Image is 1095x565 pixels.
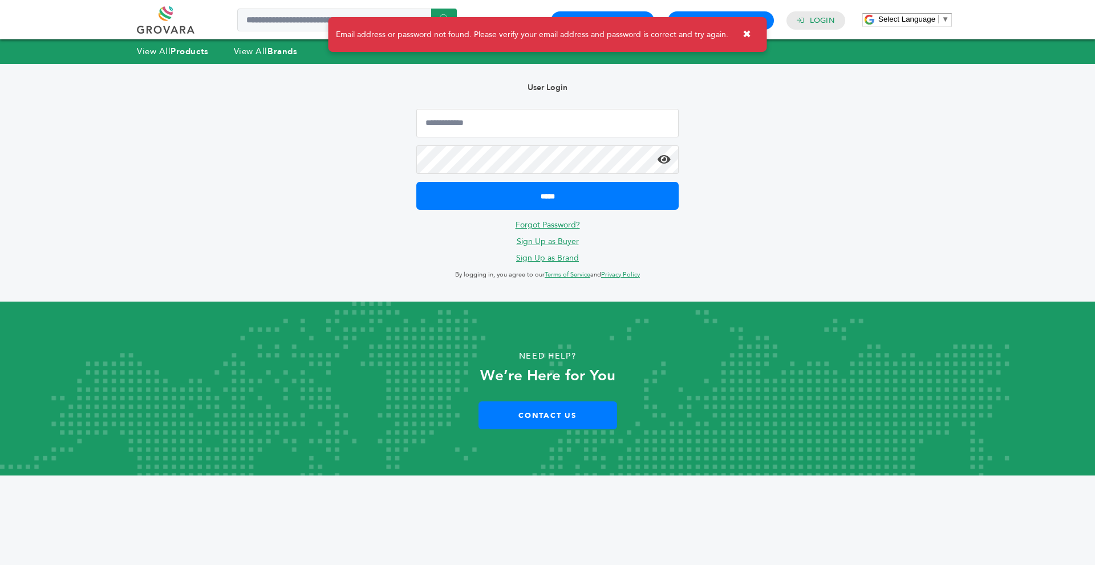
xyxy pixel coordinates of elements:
[561,15,644,26] a: Buyer Registration
[171,46,208,57] strong: Products
[878,15,935,23] span: Select Language
[516,220,580,230] a: Forgot Password?
[234,46,298,57] a: View AllBrands
[545,270,590,279] a: Terms of Service
[678,15,764,26] a: Brand Registration
[517,236,579,247] a: Sign Up as Buyer
[55,348,1040,365] p: Need Help?
[942,15,949,23] span: ▼
[416,268,679,282] p: By logging in, you agree to our and
[938,15,939,23] span: ​
[516,253,579,263] a: Sign Up as Brand
[416,109,679,137] input: Email Address
[237,9,457,31] input: Search a product or brand...
[480,365,615,386] strong: We’re Here for You
[267,46,297,57] strong: Brands
[734,23,760,46] button: ✖
[416,145,679,174] input: Password
[878,15,949,23] a: Select Language​
[137,46,209,57] a: View AllProducts
[528,82,567,93] b: User Login
[478,401,617,429] a: Contact Us
[601,270,640,279] a: Privacy Policy
[336,29,728,40] span: Email address or password not found. Please verify your email address and password is correct and...
[810,15,835,26] a: Login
